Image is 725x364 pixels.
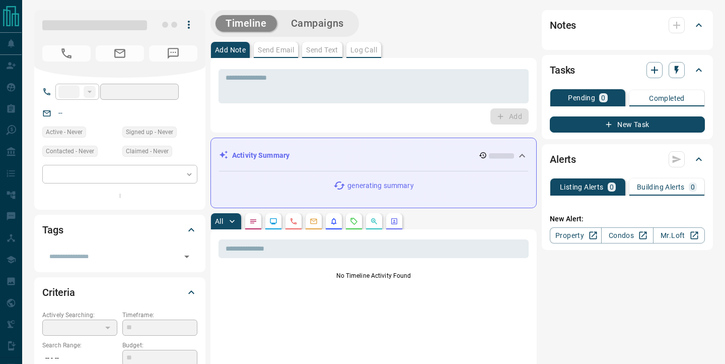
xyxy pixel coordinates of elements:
a: Mr.Loft [653,227,705,244]
p: Timeframe: [122,311,197,320]
div: Tags [42,218,197,242]
p: Add Note [215,46,246,53]
p: Search Range: [42,341,117,350]
div: Alerts [550,147,705,171]
a: Property [550,227,602,244]
span: No Email [96,45,144,62]
a: -- [58,109,62,117]
h2: Alerts [550,151,576,167]
svg: Lead Browsing Activity [269,217,277,225]
h2: Notes [550,17,576,33]
p: Actively Searching: [42,311,117,320]
p: 0 [601,94,605,101]
span: Active - Never [46,127,83,137]
div: Criteria [42,280,197,305]
svg: Emails [310,217,318,225]
a: Condos [601,227,653,244]
p: 0 [691,184,695,191]
span: Signed up - Never [126,127,173,137]
button: Timeline [215,15,277,32]
span: No Number [42,45,91,62]
p: 0 [610,184,614,191]
p: Pending [568,94,595,101]
button: Campaigns [281,15,354,32]
h2: Criteria [42,284,75,300]
div: Activity Summary [219,146,528,165]
p: New Alert: [550,214,705,224]
h2: Tasks [550,62,575,78]
p: Building Alerts [637,184,685,191]
p: No Timeline Activity Found [219,271,529,280]
svg: Opportunities [370,217,378,225]
svg: Agent Actions [390,217,398,225]
svg: Requests [350,217,358,225]
p: generating summary [347,180,413,191]
p: Completed [649,95,685,102]
button: Open [180,250,194,264]
button: New Task [550,116,705,133]
svg: Calls [289,217,298,225]
span: Claimed - Never [126,146,169,156]
div: Tasks [550,58,705,82]
span: No Number [149,45,197,62]
span: Contacted - Never [46,146,94,156]
div: Notes [550,13,705,37]
h2: Tags [42,222,63,238]
svg: Listing Alerts [330,217,338,225]
p: Listing Alerts [560,184,604,191]
svg: Notes [249,217,257,225]
p: All [215,218,223,225]
p: Budget: [122,341,197,350]
p: Activity Summary [232,150,289,161]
